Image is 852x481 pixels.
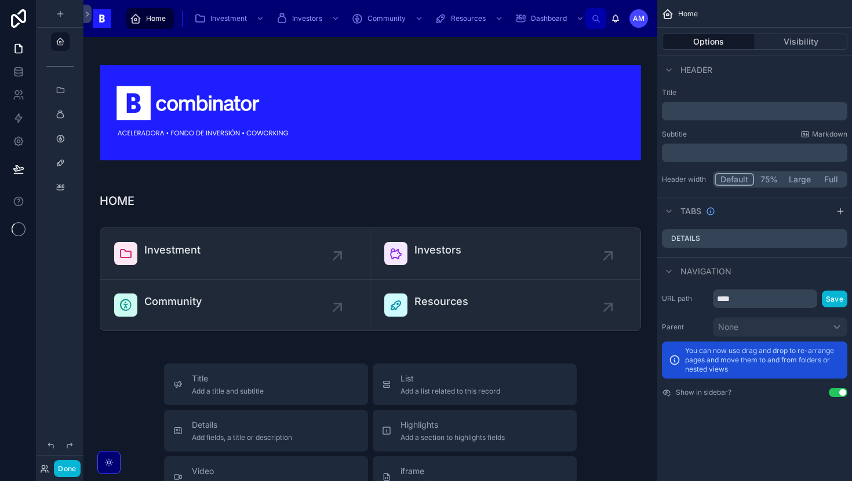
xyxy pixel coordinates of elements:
a: Investment [191,8,270,29]
span: None [718,321,738,333]
span: Community [367,14,406,23]
button: TitleAdd a title and subtitle [164,363,368,405]
p: You can now use drag and drop to re-arrange pages and move them to and from folders or nested views [685,346,840,374]
button: HighlightsAdd a section to highlights fields [373,410,577,451]
button: Full [816,173,846,186]
span: Add fields, a title or description [192,433,292,442]
span: Tabs [680,205,701,217]
label: Title [662,88,847,97]
span: Investors [292,14,322,23]
button: Options [662,34,755,50]
button: DetailsAdd fields, a title or description [164,410,368,451]
span: Home [146,14,166,23]
button: Large [784,173,816,186]
button: Visibility [755,34,848,50]
label: Show in sidebar? [676,388,731,397]
span: List [400,373,500,384]
span: Navigation [680,266,731,277]
button: ListAdd a list related to this record [373,363,577,405]
a: Markdown [800,130,847,139]
span: Add a section to highlights fields [400,433,505,442]
span: Resources [451,14,486,23]
span: Highlights [400,419,505,431]
button: Done [54,460,80,477]
a: Investors [272,8,345,29]
span: Investment [210,14,247,23]
span: AM [633,14,645,23]
span: Add a title and subtitle [192,387,264,396]
div: scrollable content [662,102,847,120]
a: Resources [431,8,509,29]
span: Add a list related to this record [400,387,500,396]
span: Header [680,64,712,76]
span: Home [678,9,698,19]
span: Markdown [812,130,847,139]
img: App logo [93,9,111,28]
a: Dashboard [511,8,590,29]
button: None [713,317,847,337]
button: 75% [754,173,784,186]
span: Dashboard [531,14,567,23]
span: Title [192,373,264,384]
div: scrollable content [121,6,585,31]
a: Home [126,8,174,29]
label: Subtitle [662,130,687,139]
button: Default [715,173,754,186]
button: Save [822,291,847,307]
span: iframe [400,465,471,477]
label: Parent [662,322,708,332]
span: Video [192,465,258,477]
a: Community [348,8,429,29]
label: Header width [662,175,708,184]
div: scrollable content [662,144,847,162]
label: Details [671,234,700,243]
span: Details [192,419,292,431]
label: URL path [662,294,708,303]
